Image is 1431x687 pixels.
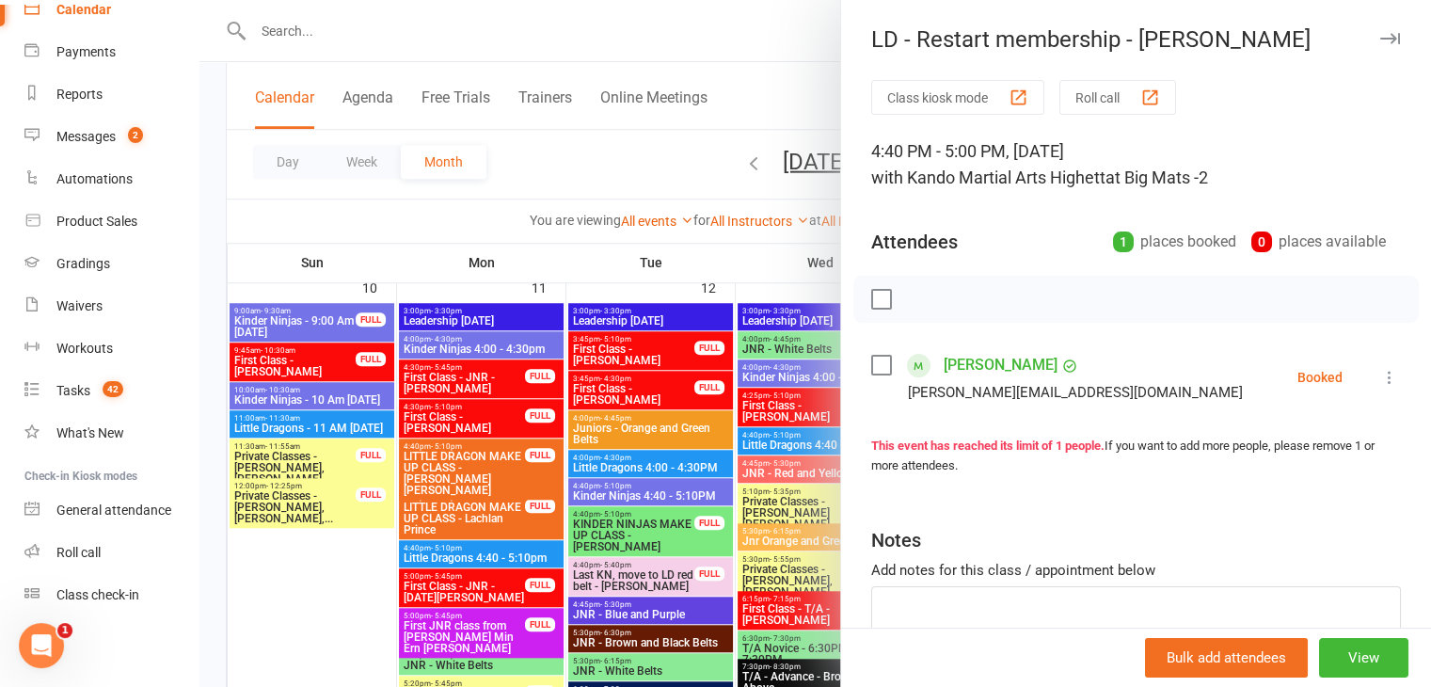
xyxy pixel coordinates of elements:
[908,380,1243,405] div: [PERSON_NAME][EMAIL_ADDRESS][DOMAIN_NAME]
[1145,638,1308,678] button: Bulk add attendees
[56,587,139,602] div: Class check-in
[24,200,199,243] a: Product Sales
[24,412,199,455] a: What's New
[871,527,921,553] div: Notes
[1319,638,1408,678] button: View
[56,298,103,313] div: Waivers
[841,26,1431,53] div: LD - Restart membership - [PERSON_NAME]
[24,285,199,328] a: Waivers
[871,437,1401,476] div: If you want to add more people, please remove 1 or more attendees.
[1059,80,1176,115] button: Roll call
[24,243,199,285] a: Gradings
[1251,232,1272,252] div: 0
[24,328,199,370] a: Workouts
[24,116,199,158] a: Messages 2
[871,559,1401,582] div: Add notes for this class / appointment below
[103,381,123,397] span: 42
[24,158,199,200] a: Automations
[56,2,111,17] div: Calendar
[871,138,1401,191] div: 4:40 PM - 5:00 PM, [DATE]
[871,80,1044,115] button: Class kiosk mode
[1113,229,1236,255] div: places booked
[871,439,1105,453] strong: This event has reached its limit of 1 people.
[1113,232,1134,252] div: 1
[128,127,143,143] span: 2
[56,383,90,398] div: Tasks
[1105,168,1208,187] span: at Big Mats -2
[56,44,116,59] div: Payments
[1251,229,1386,255] div: places available
[56,129,116,144] div: Messages
[56,171,133,186] div: Automations
[871,229,958,255] div: Attendees
[56,214,137,229] div: Product Sales
[56,545,101,560] div: Roll call
[1297,371,1343,384] div: Booked
[56,341,113,356] div: Workouts
[24,532,199,574] a: Roll call
[871,168,1105,187] span: with Kando Martial Arts Highett
[56,256,110,271] div: Gradings
[944,350,1057,380] a: [PERSON_NAME]
[56,87,103,102] div: Reports
[24,574,199,616] a: Class kiosk mode
[24,489,199,532] a: General attendance kiosk mode
[56,503,171,518] div: General attendance
[56,425,124,440] div: What's New
[24,31,199,73] a: Payments
[57,623,72,638] span: 1
[19,623,64,668] iframe: Intercom live chat
[24,370,199,412] a: Tasks 42
[24,73,199,116] a: Reports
